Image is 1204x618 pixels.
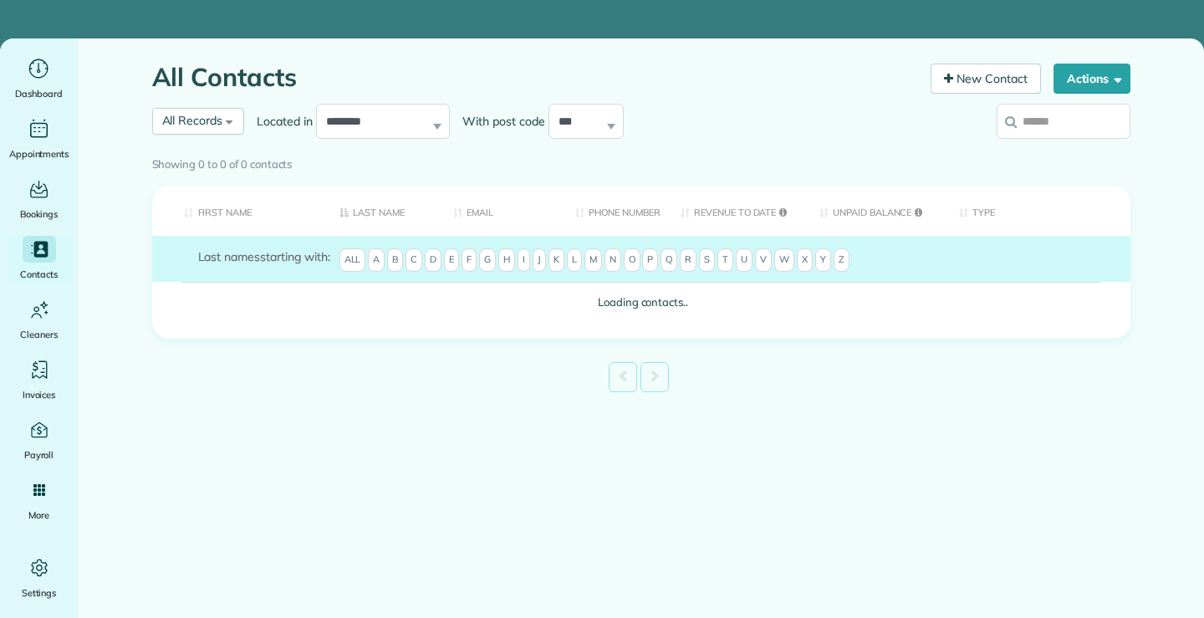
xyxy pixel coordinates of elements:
[567,248,582,272] span: L
[339,248,366,272] span: All
[946,186,1130,237] th: Type: activate to sort column ascending
[834,248,849,272] span: Z
[931,64,1041,94] a: New Contact
[152,64,919,91] h1: All Contacts
[198,248,330,265] label: starting with:
[479,248,496,272] span: G
[533,248,546,272] span: J
[642,248,658,272] span: P
[518,248,530,272] span: I
[7,236,71,283] a: Contacts
[7,554,71,601] a: Settings
[327,186,441,237] th: Last Name: activate to sort column descending
[774,248,794,272] span: W
[152,186,328,237] th: First Name: activate to sort column ascending
[605,248,621,272] span: N
[22,585,57,601] span: Settings
[717,248,733,272] span: T
[406,248,422,272] span: C
[387,248,403,272] span: B
[668,186,807,237] th: Revenue to Date: activate to sort column ascending
[441,186,563,237] th: Email: activate to sort column ascending
[20,266,58,283] span: Contacts
[244,113,316,130] label: Located in
[624,248,640,272] span: O
[661,248,677,272] span: Q
[15,85,63,102] span: Dashboard
[152,282,1130,323] td: Loading contacts..
[9,146,69,162] span: Appointments
[23,386,56,403] span: Invoices
[198,249,261,264] span: Last names
[7,296,71,343] a: Cleaners
[699,248,715,272] span: S
[7,55,71,102] a: Dashboard
[7,356,71,403] a: Invoices
[462,248,477,272] span: F
[563,186,668,237] th: Phone number: activate to sort column ascending
[815,248,831,272] span: Y
[162,113,223,128] span: All Records
[807,186,946,237] th: Unpaid Balance: activate to sort column ascending
[797,248,813,272] span: X
[444,248,459,272] span: E
[7,176,71,222] a: Bookings
[425,248,441,272] span: D
[24,447,54,463] span: Payroll
[152,150,1130,173] div: Showing 0 to 0 of 0 contacts
[584,248,602,272] span: M
[1053,64,1130,94] button: Actions
[680,248,696,272] span: R
[368,248,385,272] span: A
[736,248,752,272] span: U
[450,113,548,130] label: With post code
[28,507,49,524] span: More
[548,248,564,272] span: K
[20,206,59,222] span: Bookings
[498,248,515,272] span: H
[20,326,58,343] span: Cleaners
[7,416,71,463] a: Payroll
[755,248,772,272] span: V
[7,115,71,162] a: Appointments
